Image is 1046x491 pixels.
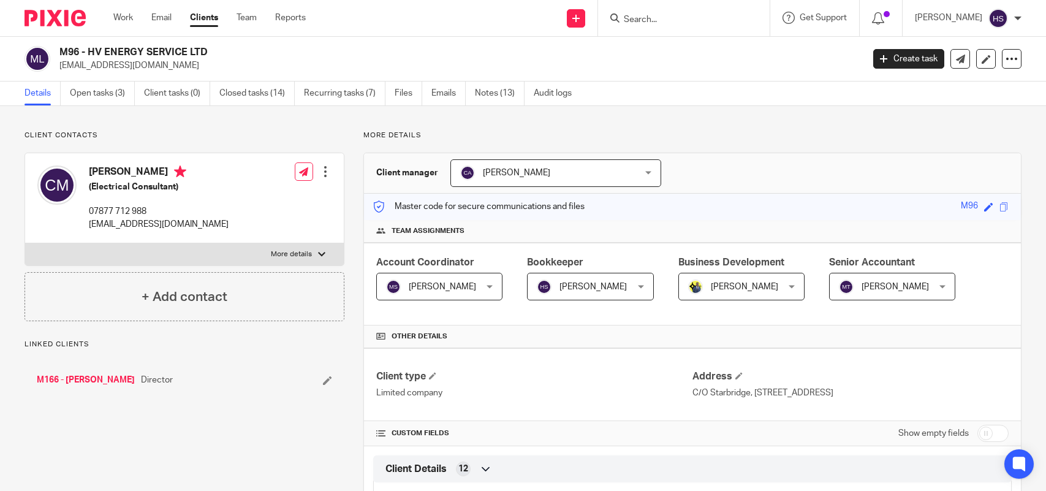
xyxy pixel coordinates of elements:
[431,82,466,105] a: Emails
[70,82,135,105] a: Open tasks (3)
[385,463,447,476] span: Client Details
[688,280,703,294] img: Dennis-Starbridge.jpg
[89,181,229,193] h5: (Electrical Consultant)
[141,374,173,386] span: Director
[142,287,227,306] h4: + Add contact
[190,12,218,24] a: Clients
[59,59,855,72] p: [EMAIL_ADDRESS][DOMAIN_NAME]
[89,218,229,230] p: [EMAIL_ADDRESS][DOMAIN_NAME]
[988,9,1008,28] img: svg%3E
[409,283,476,291] span: [PERSON_NAME]
[692,370,1009,383] h4: Address
[961,200,978,214] div: M96
[376,370,692,383] h4: Client type
[392,332,447,341] span: Other details
[25,46,50,72] img: svg%3E
[271,249,312,259] p: More details
[692,387,1009,399] p: C/O Starbridge, [STREET_ADDRESS]
[527,257,583,267] span: Bookkeeper
[376,428,692,438] h4: CUSTOM FIELDS
[395,82,422,105] a: Files
[237,12,257,24] a: Team
[275,12,306,24] a: Reports
[873,49,944,69] a: Create task
[460,166,475,180] img: svg%3E
[678,257,784,267] span: Business Development
[144,82,210,105] a: Client tasks (0)
[800,13,847,22] span: Get Support
[483,169,550,177] span: [PERSON_NAME]
[623,15,733,26] input: Search
[174,166,186,178] i: Primary
[219,82,295,105] a: Closed tasks (14)
[37,374,135,386] a: M166 - [PERSON_NAME]
[25,131,344,140] p: Client contacts
[475,82,525,105] a: Notes (13)
[386,280,401,294] img: svg%3E
[898,427,969,440] label: Show empty fields
[89,205,229,218] p: 07877 712 988
[537,280,551,294] img: svg%3E
[862,283,929,291] span: [PERSON_NAME]
[113,12,133,24] a: Work
[59,46,695,59] h2: M96 - HV ENERGY SERVICE LTD
[392,226,464,236] span: Team assignments
[151,12,172,24] a: Email
[304,82,385,105] a: Recurring tasks (7)
[89,166,229,181] h4: [PERSON_NAME]
[534,82,581,105] a: Audit logs
[559,283,627,291] span: [PERSON_NAME]
[376,257,474,267] span: Account Coordinator
[839,280,854,294] img: svg%3E
[25,10,86,26] img: Pixie
[376,167,438,179] h3: Client manager
[373,200,585,213] p: Master code for secure communications and files
[37,166,77,205] img: svg%3E
[25,340,344,349] p: Linked clients
[25,82,61,105] a: Details
[711,283,778,291] span: [PERSON_NAME]
[363,131,1021,140] p: More details
[829,257,915,267] span: Senior Accountant
[376,387,692,399] p: Limited company
[915,12,982,24] p: [PERSON_NAME]
[458,463,468,475] span: 12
